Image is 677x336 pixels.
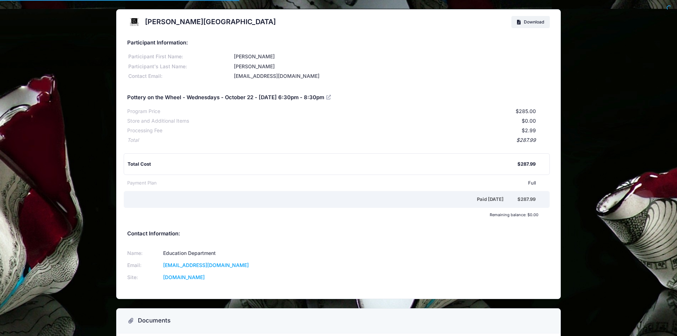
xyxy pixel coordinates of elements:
[189,117,536,125] div: $0.00
[233,53,550,60] div: [PERSON_NAME]
[128,161,518,168] div: Total Cost
[516,108,536,114] span: $285.00
[163,262,249,268] a: [EMAIL_ADDRESS][DOMAIN_NAME]
[326,94,332,100] a: View Registration Details
[124,213,542,217] div: Remaining balance: $0.00
[161,247,329,260] td: Education Department
[138,317,171,324] h3: Documents
[127,180,157,187] div: Payment Plan
[127,73,233,80] div: Contact Email:
[127,108,160,115] div: Program Price
[162,127,536,134] div: $2.99
[233,63,550,70] div: [PERSON_NAME]
[517,161,536,168] div: $287.99
[127,247,161,260] td: Name:
[524,19,544,25] span: Download
[157,180,536,187] div: Full
[129,196,518,203] div: Paid [DATE]
[127,127,162,134] div: Processing Fee
[145,18,276,26] h2: [PERSON_NAME][GEOGRAPHIC_DATA]
[127,63,233,70] div: Participant's Last Name:
[517,196,536,203] div: $287.99
[127,260,161,272] td: Email:
[127,95,332,101] h5: Pottery on the Wheel - Wednesdays - October 22 - [DATE] 6:30pm - 8:30pm
[127,231,550,237] h5: Contact Information:
[233,73,550,80] div: [EMAIL_ADDRESS][DOMAIN_NAME]
[127,272,161,284] td: Site:
[127,40,550,46] h5: Participant Information:
[511,16,550,28] a: Download
[127,117,189,125] div: Store and Additional Items
[127,53,233,60] div: Participant First Name:
[139,137,536,144] div: $287.99
[127,137,139,144] div: Total
[163,274,205,280] a: [DOMAIN_NAME]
